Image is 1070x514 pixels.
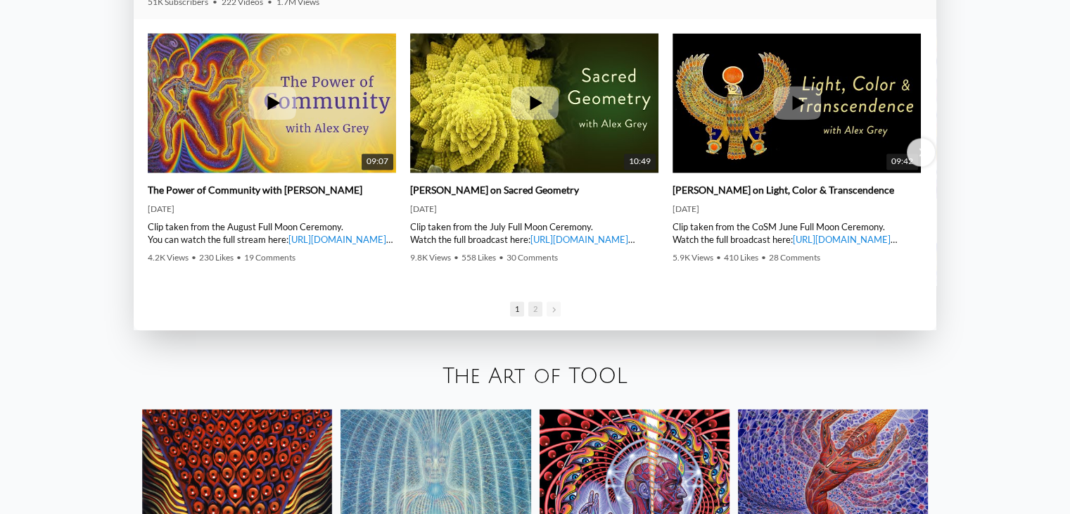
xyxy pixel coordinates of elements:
span: • [236,252,241,263]
span: 4.2K Views [148,252,189,263]
a: [URL][DOMAIN_NAME] [288,234,386,245]
span: • [716,252,721,263]
span: 10:49 [624,153,656,170]
img: The Power of Community with Alex Grey [148,9,396,196]
span: 230 Likes [199,252,234,263]
span: 09:42 [886,153,918,170]
span: Go to slide 1 [510,301,524,316]
div: Clip taken from the August Full Moon Ceremony. You can watch the full stream here: | [PERSON_NAME... [148,220,396,246]
span: • [761,252,766,263]
div: Clip taken from the CoSM June Full Moon Ceremony. Watch the full broadcast here: | [PERSON_NAME] ... [673,220,921,246]
span: 09:07 [362,153,393,170]
a: Alex Grey on Light, Color & Transcendence 09:42 [673,33,921,173]
a: [PERSON_NAME] on Sacred Geometry [410,184,579,196]
a: [PERSON_NAME] on Light, Color & Transcendence [673,184,894,196]
span: • [191,252,196,263]
a: The Art of TOOL [442,365,628,388]
span: • [454,252,459,263]
a: [URL][DOMAIN_NAME] [530,234,628,245]
span: 30 Comments [507,252,558,263]
img: Alex Grey on Light, Color & Transcendence [673,9,921,196]
span: 558 Likes [461,252,496,263]
div: [DATE] [410,203,658,215]
div: Next slide [907,138,935,166]
a: The Power of Community with [PERSON_NAME] [148,184,362,196]
a: [URL][DOMAIN_NAME] [793,234,891,245]
span: 19 Comments [244,252,295,263]
img: Alex Grey on Sacred Geometry [410,9,658,196]
span: 5.9K Views [673,252,713,263]
span: 28 Comments [769,252,820,263]
div: Clip taken from the July Full Moon Ceremony. Watch the full broadcast here: | [PERSON_NAME] | ► W... [410,220,658,246]
span: 410 Likes [724,252,758,263]
div: [DATE] [673,203,921,215]
a: Alex Grey on Sacred Geometry 10:49 [410,33,658,173]
div: [DATE] [148,203,396,215]
span: • [499,252,504,263]
span: 9.8K Views [410,252,451,263]
span: Go to next slide [547,301,561,316]
span: Go to slide 2 [528,301,542,316]
a: The Power of Community with Alex Grey 09:07 [148,33,396,173]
